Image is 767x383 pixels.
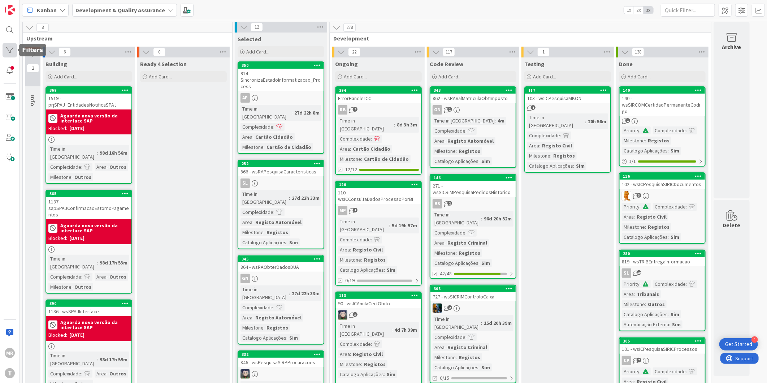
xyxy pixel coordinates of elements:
div: Registo Civil [635,213,668,221]
div: 96d 20h 52m [482,215,513,223]
div: 98d 17h 53m [98,259,129,267]
span: : [252,218,253,226]
div: Time in [GEOGRAPHIC_DATA] [433,211,481,227]
div: 350 [238,62,324,69]
div: 343 [430,87,516,94]
span: : [371,236,372,244]
img: LS [338,310,347,320]
div: Sim [385,266,397,274]
div: Time in [GEOGRAPHIC_DATA] [240,285,289,301]
div: Catalogo Aplicações [622,310,668,318]
div: Outros [73,173,93,181]
span: : [361,155,362,163]
div: Registos [646,137,671,145]
div: Time in [GEOGRAPHIC_DATA] [48,255,97,271]
span: : [252,133,253,141]
div: BS [433,199,442,208]
div: 345 [242,257,324,262]
span: 7 [353,107,357,112]
span: : [550,152,551,160]
span: 0/19 [345,277,355,284]
div: Milestone [48,173,71,181]
div: 116 [620,173,705,180]
div: Registo Automóvel [253,218,303,226]
div: Catalogo Aplicações [622,147,668,155]
span: : [585,117,586,125]
span: : [686,280,687,288]
div: Complexidade [653,280,686,288]
div: 113 [336,292,421,299]
div: 271 - wsSICRIMPesquisaPedidosHistorico [430,181,516,197]
div: Blocked: [48,234,67,242]
div: Complexidade [338,135,371,143]
span: 3 [353,312,357,317]
div: SL [238,178,324,188]
div: 280 [623,251,705,256]
div: 113 [339,293,421,298]
span: 10 [637,270,641,275]
span: : [640,126,641,134]
div: 343 [434,88,516,93]
span: : [97,259,98,267]
div: Outros [646,300,667,308]
div: Complexidade [338,236,371,244]
div: Autenticação Externa [622,320,669,328]
span: : [350,246,351,254]
div: Sim [670,320,682,328]
div: 1/1 [620,157,705,166]
div: 15d 20h 39m [482,319,513,327]
div: 8d 3h 3m [395,121,419,129]
div: 369 [46,87,131,94]
span: : [371,135,372,143]
div: Milestone [240,143,264,151]
div: Priority [622,280,640,288]
span: : [273,208,274,216]
span: : [361,256,362,264]
span: Add Card... [628,73,651,80]
div: 103 - wsICPesquisaMKON [525,94,610,103]
span: : [634,213,635,221]
img: Visit kanbanzone.com [5,5,15,15]
div: 350 [242,63,324,68]
div: Sim [669,310,681,318]
span: : [81,163,82,171]
div: Area [622,290,634,298]
div: Registos [551,152,577,160]
span: 2 [447,201,452,206]
span: Add Card... [246,48,269,55]
div: 117 [528,88,610,93]
div: 27d 22h 33m [290,289,321,297]
div: Area [433,239,445,247]
div: Complexidade [433,229,465,237]
span: : [71,173,73,181]
span: 4 [353,208,357,212]
div: Registo Automóvel [253,314,303,322]
div: 1519 - prjSPAJ_EntidadesNotificaSPAJ [46,94,131,109]
div: RL [620,191,705,201]
div: Time in [GEOGRAPHIC_DATA] [240,190,289,206]
div: Registos [362,256,387,264]
div: 350914 - SincronizaEstadoInformatizacao_Process [238,62,324,91]
span: : [384,266,385,274]
img: JC [433,304,442,313]
a: 3651137 - sapSPAJConfirmacaoEstornoPagamentosAguarda nova versão da interface SAPBlocked:[DATE]Ti... [45,190,132,294]
div: 5d 19h 57m [390,221,419,229]
div: Complexidade [48,163,81,171]
div: Registos [265,228,290,236]
b: Aguarda nova versão da interface SAP [60,223,129,233]
div: 864 - wsRAObterDadosDUA [238,262,324,272]
div: Time in [GEOGRAPHIC_DATA] [433,315,481,331]
div: Area [95,273,107,281]
span: : [107,163,108,171]
div: 120 [336,181,421,188]
span: Add Card... [149,73,172,80]
span: : [445,239,446,247]
div: 3901136 - wsSPAJInterface [46,300,131,316]
div: Catalogo Aplicações [527,162,573,170]
div: 120110 - wsICConsultaDadosProcessoPorBI [336,181,421,204]
div: 252866 - wsRAPesquisaCaracteristicas [238,160,324,176]
div: 308 [430,285,516,292]
span: 3 [637,193,641,198]
div: Registos [457,249,482,257]
div: Outros [73,283,93,291]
